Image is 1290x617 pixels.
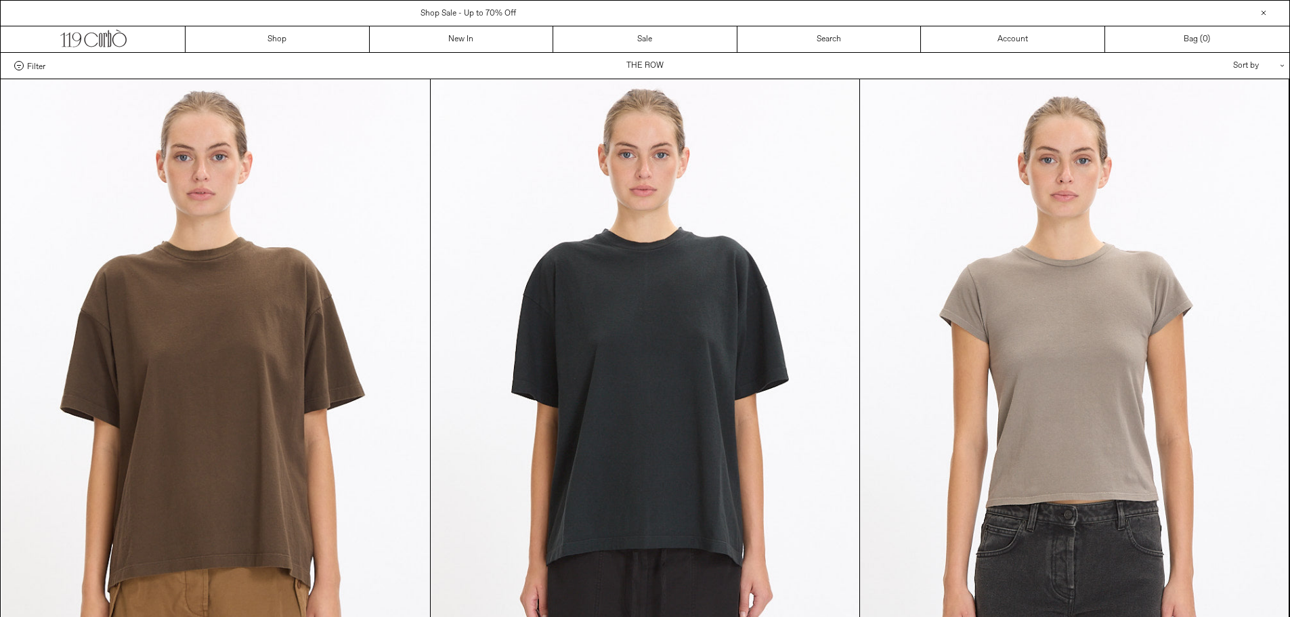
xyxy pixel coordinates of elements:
span: ) [1203,33,1210,45]
a: Bag () [1105,26,1289,52]
a: New In [370,26,554,52]
a: Account [921,26,1105,52]
a: Shop Sale - Up to 70% Off [421,8,516,19]
span: 0 [1203,34,1207,45]
div: Sort by [1154,53,1276,79]
a: Search [737,26,922,52]
span: Filter [27,61,45,70]
a: Sale [553,26,737,52]
a: Shop [186,26,370,52]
